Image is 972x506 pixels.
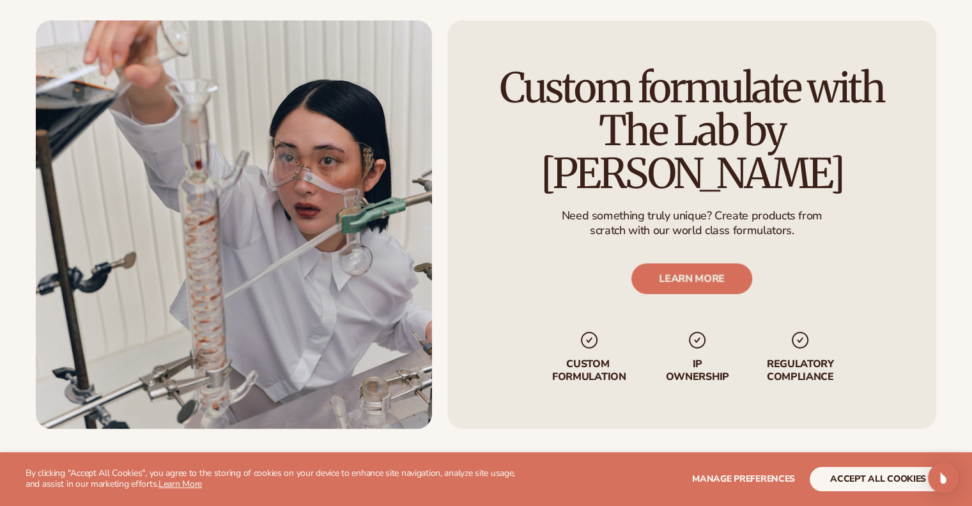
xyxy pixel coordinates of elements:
[561,209,822,223] p: Need something truly unique? Create products from
[790,331,810,351] img: checkmark_svg
[158,478,202,490] a: Learn More
[687,331,707,351] img: checkmark_svg
[561,223,822,238] p: scratch with our world class formulators.
[810,467,946,491] button: accept all cookies
[766,359,835,383] p: regulatory compliance
[692,473,795,485] span: Manage preferences
[483,67,900,196] h2: Custom formulate with The Lab by [PERSON_NAME]
[26,468,530,490] p: By clicking "Accept All Cookies", you agree to the storing of cookies on your device to enhance s...
[578,331,599,351] img: checkmark_svg
[631,264,752,295] a: LEARN MORE
[928,463,959,493] div: Open Intercom Messenger
[665,359,730,383] p: IP Ownership
[36,20,432,429] img: Female scientist in chemistry lab.
[549,359,629,383] p: Custom formulation
[692,467,795,491] button: Manage preferences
